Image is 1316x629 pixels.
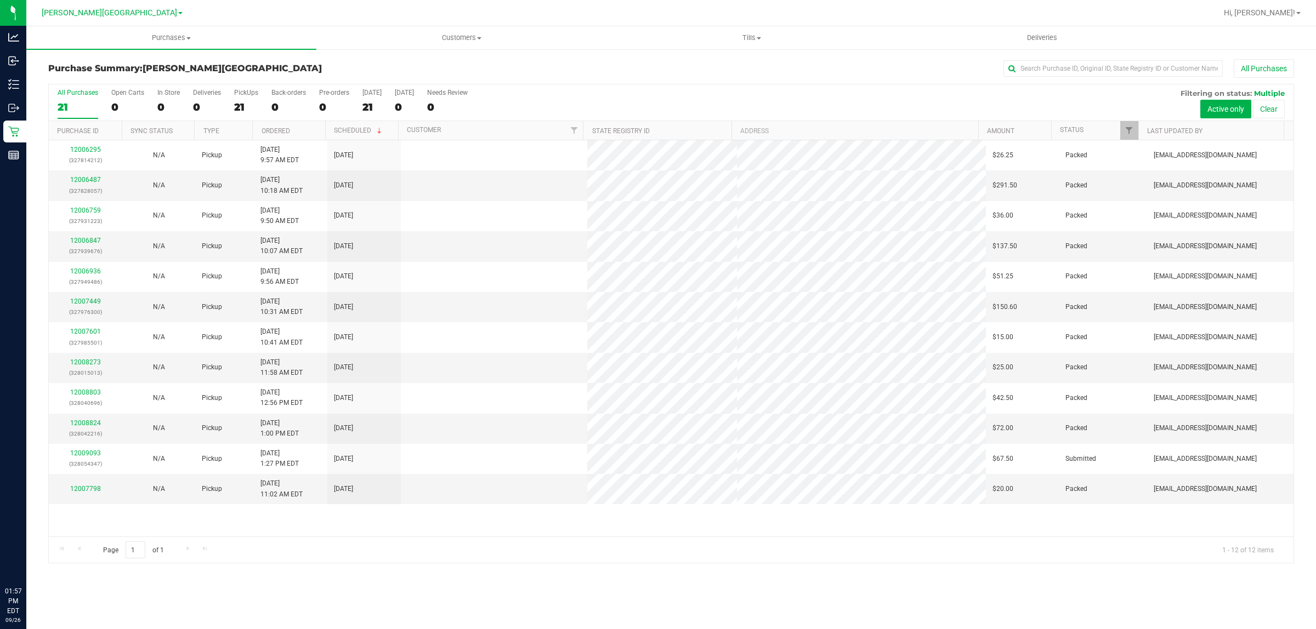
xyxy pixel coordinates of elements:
[1065,484,1087,494] span: Packed
[70,207,101,214] a: 12006759
[1154,271,1257,282] span: [EMAIL_ADDRESS][DOMAIN_NAME]
[1213,541,1283,558] span: 1 - 12 of 12 items
[260,448,299,469] span: [DATE] 1:27 PM EDT
[202,332,222,342] span: Pickup
[143,63,322,73] span: [PERSON_NAME][GEOGRAPHIC_DATA]
[606,26,897,49] a: Tills
[1181,89,1252,98] span: Filtering on status:
[334,210,353,221] span: [DATE]
[260,387,303,408] span: [DATE] 12:56 PM EDT
[334,180,353,191] span: [DATE]
[70,328,101,335] a: 12007601
[260,478,303,499] span: [DATE] 11:02 AM EDT
[57,127,99,135] a: Purchase ID
[193,101,221,113] div: 0
[1154,484,1257,494] span: [EMAIL_ADDRESS][DOMAIN_NAME]
[992,484,1013,494] span: $20.00
[8,32,19,43] inline-svg: Analytics
[70,176,101,184] a: 12006487
[334,332,353,342] span: [DATE]
[992,302,1017,312] span: $150.60
[319,101,349,113] div: 0
[262,127,290,135] a: Ordered
[153,241,165,251] button: N/A
[203,127,219,135] a: Type
[992,454,1013,464] span: $67.50
[427,89,468,96] div: Needs Review
[70,267,101,275] a: 12006936
[316,26,606,49] a: Customers
[407,126,441,134] a: Customer
[427,101,468,113] div: 0
[1060,126,1084,134] a: Status
[70,485,101,493] a: 12007798
[131,127,173,135] a: Sync Status
[55,186,116,196] p: (327828057)
[271,89,306,96] div: Back-orders
[153,303,165,311] span: Not Applicable
[202,484,222,494] span: Pickup
[55,398,116,408] p: (328040696)
[153,181,165,189] span: Not Applicable
[1234,59,1294,78] button: All Purchases
[153,150,165,161] button: N/A
[202,241,222,251] span: Pickup
[317,33,606,43] span: Customers
[8,150,19,161] inline-svg: Reports
[1003,60,1223,77] input: Search Purchase ID, Original ID, State Registry ID or Customer Name...
[1065,302,1087,312] span: Packed
[202,180,222,191] span: Pickup
[362,89,382,96] div: [DATE]
[607,33,896,43] span: Tills
[1065,332,1087,342] span: Packed
[987,127,1014,135] a: Amount
[55,155,116,165] p: (327814212)
[234,101,258,113] div: 21
[992,362,1013,373] span: $25.00
[70,449,101,457] a: 12009093
[334,484,353,494] span: [DATE]
[126,541,145,558] input: 1
[202,454,222,464] span: Pickup
[992,393,1013,403] span: $42.50
[1254,89,1285,98] span: Multiple
[5,616,21,624] p: 09/26
[334,454,353,464] span: [DATE]
[153,423,165,433] button: N/A
[1065,210,1087,221] span: Packed
[334,302,353,312] span: [DATE]
[395,101,414,113] div: 0
[55,277,116,287] p: (327949486)
[731,121,978,140] th: Address
[1200,100,1251,118] button: Active only
[202,210,222,221] span: Pickup
[565,121,583,140] a: Filter
[992,180,1017,191] span: $291.50
[334,271,353,282] span: [DATE]
[260,145,299,165] span: [DATE] 9:57 AM EDT
[153,393,165,403] button: N/A
[153,333,165,341] span: Not Applicable
[157,101,180,113] div: 0
[202,393,222,403] span: Pickup
[48,64,463,73] h3: Purchase Summary:
[1147,127,1202,135] a: Last Updated By
[260,266,299,287] span: [DATE] 9:56 AM EDT
[1154,241,1257,251] span: [EMAIL_ADDRESS][DOMAIN_NAME]
[1065,362,1087,373] span: Packed
[202,362,222,373] span: Pickup
[153,272,165,280] span: Not Applicable
[362,101,382,113] div: 21
[70,358,101,366] a: 12008273
[271,101,306,113] div: 0
[70,237,101,244] a: 12006847
[992,150,1013,161] span: $26.25
[153,455,165,462] span: Not Applicable
[58,89,98,96] div: All Purchases
[319,89,349,96] div: Pre-orders
[592,127,650,135] a: State Registry ID
[1154,454,1257,464] span: [EMAIL_ADDRESS][DOMAIN_NAME]
[1154,150,1257,161] span: [EMAIL_ADDRESS][DOMAIN_NAME]
[55,459,116,469] p: (328054347)
[1154,362,1257,373] span: [EMAIL_ADDRESS][DOMAIN_NAME]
